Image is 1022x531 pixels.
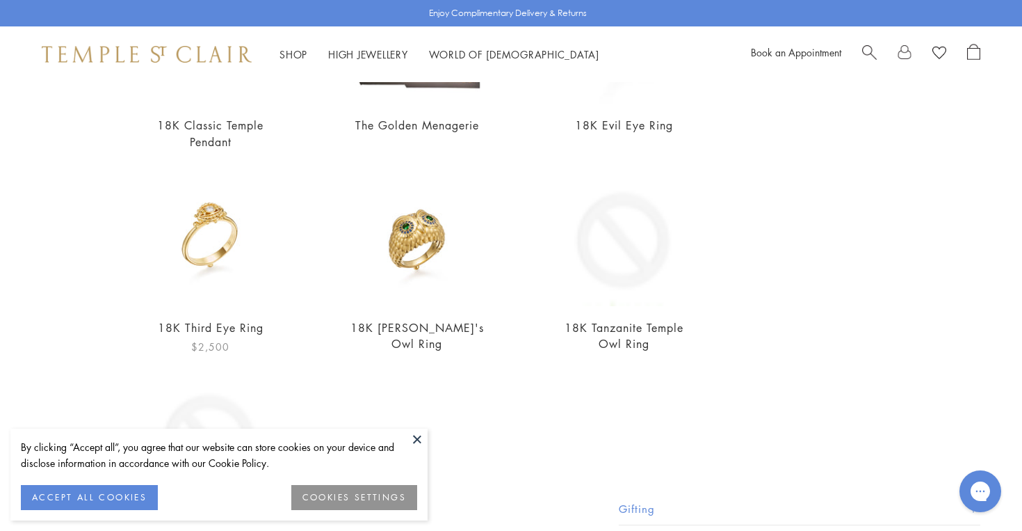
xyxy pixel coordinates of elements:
[575,118,673,133] a: 18K Evil Eye Ring
[751,45,841,59] a: Book an Appointment
[350,320,484,351] a: 18K [PERSON_NAME]'s Owl Ring
[328,47,408,61] a: High JewelleryHigh Jewellery
[191,339,229,355] span: $2,500
[952,466,1008,517] iframe: Gorgias live chat messenger
[619,493,980,525] button: Gifting
[42,46,252,63] img: Temple St. Clair
[158,320,263,335] a: 18K Third Eye Ring
[348,169,485,306] img: R36865-OWLTGBS
[429,6,587,20] p: Enjoy Complimentary Delivery & Returns
[157,118,263,149] a: 18K Classic Temple Pendant
[429,47,599,61] a: World of [DEMOGRAPHIC_DATA]World of [DEMOGRAPHIC_DATA]
[932,44,946,65] a: View Wishlist
[142,169,279,306] img: R31844-EYE
[565,320,683,351] a: 18K Tanzanite Temple Owl Ring
[21,439,417,471] div: By clicking “Accept all”, you agree that our website can store cookies on your device and disclos...
[967,44,980,65] a: Open Shopping Bag
[355,118,479,133] a: The Golden Menagerie
[862,44,877,65] a: Search
[279,47,307,61] a: ShopShop
[21,485,158,510] button: ACCEPT ALL COOKIES
[291,485,417,510] button: COOKIES SETTINGS
[279,46,599,63] nav: Main navigation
